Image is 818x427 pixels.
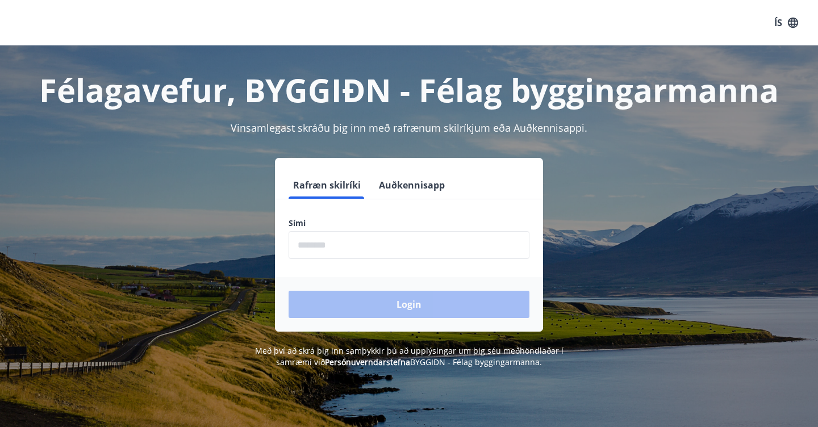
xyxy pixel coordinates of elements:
[255,345,564,367] span: Með því að skrá þig inn samþykkir þú að upplýsingar um þig séu meðhöndlaðar í samræmi við BYGGIÐN...
[14,68,804,111] h1: Félagavefur, BYGGIÐN - Félag byggingarmanna
[289,217,529,229] label: Sími
[768,12,804,33] button: ÍS
[231,121,587,135] span: Vinsamlegast skráðu þig inn með rafrænum skilríkjum eða Auðkennisappi.
[325,357,410,367] a: Persónuverndarstefna
[289,171,365,199] button: Rafræn skilríki
[374,171,449,199] button: Auðkennisapp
